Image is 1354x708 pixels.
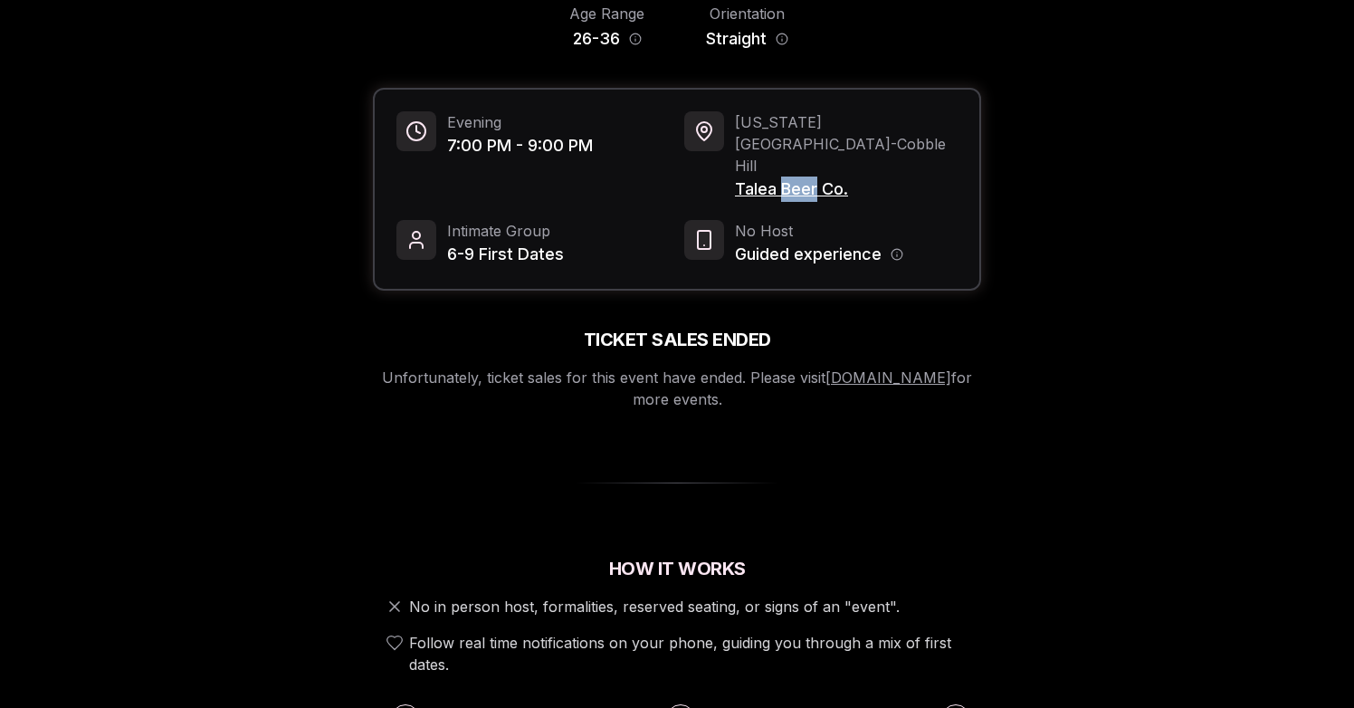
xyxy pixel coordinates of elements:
div: Age Range [566,3,648,24]
span: 26 - 36 [573,26,620,52]
span: Talea Beer Co. [735,177,958,202]
div: Orientation [706,3,788,24]
p: Unfortunately, ticket sales for this event have ended. Please visit for more events. [373,367,981,410]
span: Intimate Group [447,220,564,242]
button: Host information [891,248,903,261]
span: [US_STATE][GEOGRAPHIC_DATA] - Cobble Hill [735,111,958,177]
button: Orientation information [776,33,788,45]
span: Follow real time notifications on your phone, guiding you through a mix of first dates. [409,632,974,675]
span: No in person host, formalities, reserved seating, or signs of an "event". [409,596,900,617]
span: Straight [706,26,767,52]
span: No Host [735,220,903,242]
span: 7:00 PM - 9:00 PM [447,133,593,158]
span: Evening [447,111,593,133]
span: Guided experience [735,242,882,267]
h2: Ticket Sales Ended [584,327,771,352]
h2: How It Works [373,556,981,581]
button: Age range information [629,33,642,45]
a: [DOMAIN_NAME] [825,368,951,387]
span: 6-9 First Dates [447,242,564,267]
